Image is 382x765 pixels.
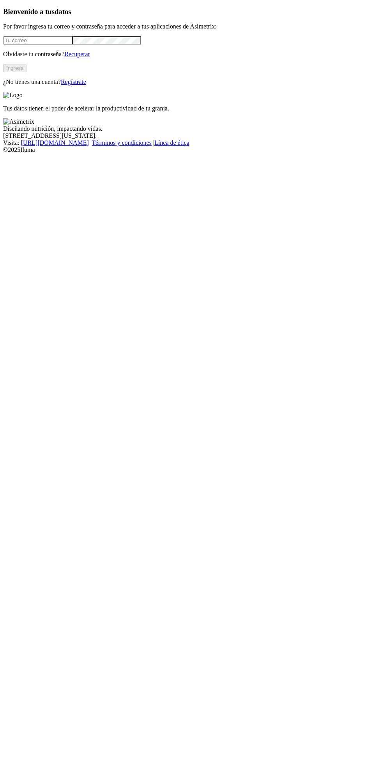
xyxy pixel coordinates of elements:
[3,125,379,132] div: Diseñando nutrición, impactando vidas.
[21,139,89,146] a: [URL][DOMAIN_NAME]
[61,78,86,85] a: Regístrate
[154,139,189,146] a: Línea de ética
[3,105,379,112] p: Tus datos tienen el poder de acelerar la productividad de tu granja.
[3,139,379,146] div: Visita : | |
[92,139,152,146] a: Términos y condiciones
[3,7,379,16] h3: Bienvenido a tus
[55,7,71,16] span: datos
[3,36,72,44] input: Tu correo
[3,118,34,125] img: Asimetrix
[3,92,23,99] img: Logo
[3,51,379,58] p: Olvidaste tu contraseña?
[3,132,379,139] div: [STREET_ADDRESS][US_STATE].
[3,23,379,30] p: Por favor ingresa tu correo y contraseña para acceder a tus aplicaciones de Asimetrix:
[3,146,379,153] div: © 2025 Iluma
[3,64,27,72] button: Ingresa
[64,51,90,57] a: Recuperar
[3,78,379,85] p: ¿No tienes una cuenta?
